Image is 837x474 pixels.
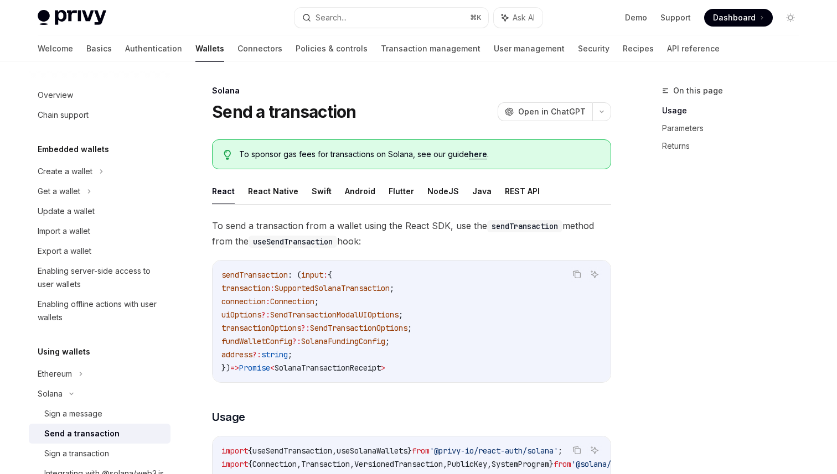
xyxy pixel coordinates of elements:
[587,443,602,457] button: Ask AI
[447,459,487,469] span: PublicKey
[221,296,266,306] span: connection
[275,363,381,373] span: SolanaTransactionReceipt
[248,459,252,469] span: {
[297,459,301,469] span: ,
[38,387,63,400] div: Solana
[38,143,109,156] h5: Embedded wallets
[29,221,170,241] a: Import a wallet
[312,178,332,204] button: Swift
[44,427,120,440] div: Send a transaction
[301,323,310,333] span: ?:
[29,261,170,294] a: Enabling server-side access to user wallets
[623,35,654,62] a: Recipes
[487,220,562,232] code: sendTransaction
[44,407,102,420] div: Sign a message
[381,363,385,373] span: >
[494,35,565,62] a: User management
[662,137,808,155] a: Returns
[350,459,354,469] span: ,
[252,446,332,456] span: useSendTransaction
[399,310,403,320] span: ;
[38,244,91,258] div: Export a wallet
[224,150,231,160] svg: Tip
[86,35,112,62] a: Basics
[713,12,756,23] span: Dashboard
[212,218,611,249] span: To send a transaction from a wallet using the React SDK, use the method from the hook:
[570,267,584,282] button: Copy the contents from the code block
[310,323,407,333] span: SendTransactionOptions
[296,35,368,62] a: Policies & controls
[195,35,224,62] a: Wallets
[782,9,799,27] button: Toggle dark mode
[625,12,647,23] a: Demo
[314,296,319,306] span: ;
[407,323,412,333] span: ;
[494,8,542,28] button: Ask AI
[29,241,170,261] a: Export a wallet
[38,367,72,381] div: Ethereum
[221,270,288,280] span: sendTransaction
[248,178,298,204] button: React Native
[252,350,261,360] span: ?:
[221,323,301,333] span: transactionOptions
[221,446,248,456] span: import
[270,283,275,293] span: :
[29,294,170,327] a: Enabling offline actions with user wallets
[407,446,412,456] span: }
[558,446,562,456] span: ;
[571,459,647,469] span: '@solana/web3.js'
[328,270,332,280] span: {
[38,225,90,238] div: Import a wallet
[578,35,609,62] a: Security
[38,88,73,102] div: Overview
[261,310,270,320] span: ?:
[288,270,301,280] span: : (
[354,459,443,469] span: VersionedTransaction
[239,363,270,373] span: Promise
[221,459,248,469] span: import
[389,178,414,204] button: Flutter
[549,459,554,469] span: }
[38,108,89,122] div: Chain support
[667,35,720,62] a: API reference
[212,85,611,96] div: Solana
[292,336,301,346] span: ?:
[212,409,245,425] span: Usage
[270,310,399,320] span: SendTransactionModalUIOptions
[301,459,350,469] span: Transaction
[390,283,394,293] span: ;
[29,404,170,424] a: Sign a message
[221,283,270,293] span: transaction
[288,350,292,360] span: ;
[301,336,385,346] span: SolanaFundingConfig
[487,459,492,469] span: ,
[587,267,602,282] button: Ask AI
[704,9,773,27] a: Dashboard
[294,8,488,28] button: Search...⌘K
[38,35,73,62] a: Welcome
[492,459,549,469] span: SystemProgram
[554,459,571,469] span: from
[513,12,535,23] span: Ask AI
[44,447,109,460] div: Sign a transaction
[270,296,314,306] span: Connection
[270,363,275,373] span: <
[381,35,480,62] a: Transaction management
[212,178,235,204] button: React
[662,119,808,137] a: Parameters
[239,149,600,160] span: To sponsor gas fees for transactions on Solana, see our guide .
[38,205,95,218] div: Update a wallet
[249,236,337,248] code: useSendTransaction
[29,85,170,105] a: Overview
[332,446,337,456] span: ,
[323,270,328,280] span: :
[443,459,447,469] span: ,
[237,35,282,62] a: Connectors
[469,149,487,159] a: here
[412,446,430,456] span: from
[505,178,540,204] button: REST API
[230,363,239,373] span: =>
[38,10,106,25] img: light logo
[248,446,252,456] span: {
[38,298,164,324] div: Enabling offline actions with user wallets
